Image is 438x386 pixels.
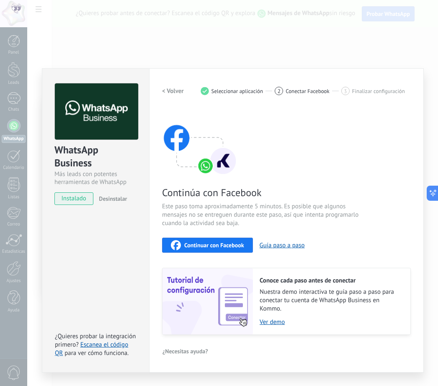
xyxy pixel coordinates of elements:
[55,332,136,349] span: ¿Quieres probar la integración primero?
[162,238,253,253] button: Continuar con Facebook
[162,87,184,95] h2: < Volver
[260,288,402,313] span: Nuestra demo interactiva te guía paso a paso para conectar tu cuenta de WhatsApp Business en Kommo.
[352,88,405,94] span: Finalizar configuración
[64,349,129,357] span: para ver cómo funciona.
[54,143,137,170] div: WhatsApp Business
[95,192,127,205] button: Desinstalar
[162,186,361,199] span: Continúa con Facebook
[260,318,402,326] a: Ver demo
[55,83,138,140] img: logo_main.png
[162,348,208,354] span: ¿Necesitas ayuda?
[99,195,127,202] span: Desinstalar
[344,88,347,95] span: 3
[211,88,263,94] span: Seleccionar aplicación
[55,192,93,205] span: instalado
[184,242,244,248] span: Continuar con Facebook
[162,202,361,228] span: Este paso toma aproximadamente 5 minutos. Es posible que algunos mensajes no se entreguen durante...
[278,88,281,95] span: 2
[162,83,184,98] button: < Volver
[162,345,209,358] button: ¿Necesitas ayuda?
[260,277,402,285] h2: Conoce cada paso antes de conectar
[54,170,137,186] div: Más leads con potentes herramientas de WhatsApp
[55,341,128,357] a: Escanea el código QR
[286,88,330,94] span: Conectar Facebook
[162,109,237,176] img: connect with facebook
[260,241,305,249] button: Guía paso a paso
